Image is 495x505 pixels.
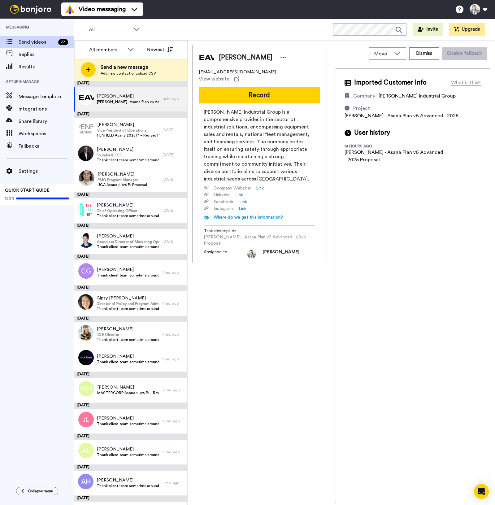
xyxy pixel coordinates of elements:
span: [PERSON_NAME] [97,146,159,153]
img: d51c7b65-febe-4da7-bbcd-414c91c5c6b4.jpg [78,146,93,161]
span: Thank client team sometime around [DATE] for LTHILL Asana 2025 P1 [97,273,159,278]
img: cg.png [78,263,94,279]
span: Message template [19,93,74,100]
div: 23 [58,39,68,45]
span: Send videos [19,38,56,46]
span: [PERSON_NAME] [97,202,159,208]
span: PENFIELD Asana 2025 P1 – Revised Proposal [97,133,159,138]
div: [DATE] [74,111,187,118]
span: Imported Customer Info [354,78,427,87]
span: Share library [19,118,74,125]
img: Image of Andre Carrara [199,50,214,65]
span: Results [19,63,74,71]
button: Upgrade [449,23,485,36]
div: [DATE] [163,177,184,182]
span: [PERSON_NAME] [97,267,159,273]
span: Chief Operating Officer [97,208,159,213]
a: Link [239,206,246,212]
span: [PERSON_NAME] Industrial Group is a comprehensive provider in the sector of industrial solutions,... [204,108,315,183]
span: All [89,26,130,33]
span: Thank client team sometime around [DATE] for AVAENERGY Asana 2025 P1 [97,483,159,488]
div: [DATE] [163,208,184,213]
span: [PERSON_NAME] [97,384,159,390]
div: [DATE] [74,372,187,378]
span: ICLE Director [97,332,159,337]
div: [DATE] [163,152,184,157]
div: 14 hours ago [345,144,385,149]
img: jl.png [78,412,94,427]
div: [DATE] [74,285,187,291]
span: MASTERCORP Asana 2025 P1 – Revised Proposal [97,390,159,395]
span: Move [374,50,391,58]
div: [DATE] [74,81,187,87]
img: mm.png [79,381,94,396]
span: Thank client team sometime around [DATE] for PBNI - Asana Services [MEDICAL_DATA] 01 - 2025 [97,306,159,311]
span: [PERSON_NAME] [263,249,299,258]
span: [PERSON_NAME] [97,326,159,332]
img: 66e7ddb1-7424-41c3-83af-2f30a1c963a6.jpg [78,350,94,365]
span: Linkedin : [214,192,230,198]
span: 100% [5,196,15,201]
span: [PERSON_NAME] - Asana Plan v6 Advanced - 2025 Proposal [204,234,315,246]
div: [DATE] [74,192,187,198]
div: [DATE] [74,254,187,260]
span: Thank client team sometime around [DATE] for [PERSON_NAME] 2025 P1 [97,158,159,163]
a: Link [239,199,247,205]
div: What is this? [451,79,481,86]
span: Video messaging [79,5,126,14]
span: Thank client team sometime around [DATE] for LSU Asana 2025 P1 [97,421,159,426]
img: 04549ef8-9f40-4800-8d62-5631ad195cad.png [79,121,94,136]
span: Thank client team sometime around [DATE] for UOK Asana 2025 P2 [97,452,159,457]
span: [EMAIL_ADDRESS][DOMAIN_NAME] [199,69,276,75]
div: [DATE] [74,495,187,502]
span: Workspaces [19,130,74,137]
span: [PERSON_NAME] [97,93,159,99]
span: Vice President of Operations [97,128,159,133]
span: Integrations [19,105,74,113]
span: Thank client team sometime around [DATE] for HEALTHUSA Asana 2025 P2 [97,213,159,218]
a: Link [256,185,264,191]
div: 3 mo. ago [163,450,184,455]
button: Invite [413,23,443,36]
span: User history [354,128,390,137]
span: Settings [19,168,74,175]
span: [PERSON_NAME] [97,122,159,128]
img: bj-logo-header-white.svg [7,5,54,14]
span: [PERSON_NAME] [97,233,159,239]
span: Founder & CEO [97,153,159,158]
div: 2 mo. ago [163,388,184,393]
span: Gipsy [PERSON_NAME] [97,295,159,301]
span: Add new contact or upload CSV [101,71,156,76]
div: Open Intercom Messenger [474,484,489,499]
div: 1 mo. ago [163,301,184,306]
div: [DATE] [163,128,184,133]
div: Project [353,105,370,112]
span: QUICK START GUIDE [5,188,50,193]
span: Facebook : [214,199,234,205]
img: ah.png [78,474,93,489]
button: Dismiss [409,47,439,60]
span: [PERSON_NAME] - Asana Plan v6 Advanced - 2025 [345,113,458,118]
button: Newest [142,43,178,56]
button: Disable fallback [442,47,487,60]
span: [PERSON_NAME] [97,477,159,483]
span: [PERSON_NAME] Industrial Group [379,94,456,98]
img: 60c3f9fe-f477-48f4-956c-5cc77cee50e6.jpg [79,170,94,186]
div: All members [89,46,124,54]
span: Collapse menu [28,489,53,494]
img: 46579066-4619-4ead-bead-1e21f41820df-1597338880.jpg [247,249,256,258]
span: Thank client team sometime around [DATE] for LSU PageProof 2025 P2 [97,244,159,249]
img: vm-color.svg [65,4,75,14]
span: Director of Policy and Program Administration [97,301,159,306]
a: Link [235,192,243,198]
span: [PERSON_NAME] [97,446,159,452]
span: [PERSON_NAME] [98,171,147,177]
img: 08b2086a-c811-4aa6-b295-3f6890209676.png [78,90,94,105]
span: UGA Asana 2025 P1 Proposal [98,182,147,187]
div: [PERSON_NAME] - Asana Plan v6 Advanced - 2025 Proposal [345,149,444,163]
div: [DATE] [74,464,187,471]
div: 1 mo. ago [163,332,184,337]
span: [PERSON_NAME] - Asana Plan v6 Advanced - 2025 Proposal [97,99,159,104]
span: Company Website : [214,185,251,191]
div: 5 mo. ago [163,481,184,485]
